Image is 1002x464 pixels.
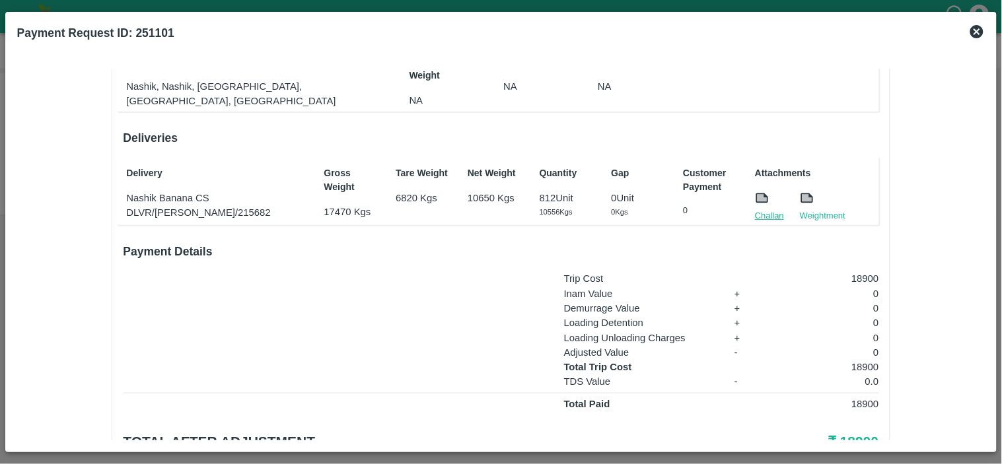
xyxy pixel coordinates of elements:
[774,360,879,374] p: 18900
[774,301,879,315] p: 0
[324,166,382,194] p: Gross Weight
[564,345,721,360] p: Adjusted Value
[123,129,878,147] h6: Deliveries
[774,271,879,286] p: 18900
[540,208,573,216] span: 10556 Kgs
[774,331,879,345] p: 0
[564,362,632,372] strong: Total Trip Cost
[800,209,845,222] a: Weightment
[564,331,721,345] p: Loading Unloading Charges
[540,166,597,180] p: Quantity
[774,286,879,301] p: 0
[612,166,669,180] p: Gap
[734,345,761,360] p: -
[17,26,174,40] b: Payment Request ID: 251101
[598,79,655,94] p: NA
[612,191,669,205] p: 0 Unit
[503,79,561,94] p: NA
[126,191,310,205] p: Nashik Banana CS
[683,205,740,217] p: 0
[564,286,721,301] p: Inam Value
[734,301,761,315] p: +
[774,374,879,389] p: 0.0
[683,166,740,194] p: Customer Payment
[755,209,784,222] a: Challan
[468,166,525,180] p: Net Weight
[774,345,879,360] p: 0
[126,79,373,109] p: Nashik, Nashik, [GEOGRAPHIC_DATA], [GEOGRAPHIC_DATA], [GEOGRAPHIC_DATA]
[774,397,879,411] p: 18900
[540,191,597,205] p: 812 Unit
[126,205,310,220] p: DLVR/[PERSON_NAME]/215682
[123,242,878,261] h6: Payment Details
[734,286,761,301] p: +
[468,191,525,205] p: 10650 Kgs
[612,208,628,216] span: 0 Kgs
[396,191,453,205] p: 6820 Kgs
[564,374,721,389] p: TDS Value
[564,315,721,330] p: Loading Detention
[774,315,879,330] p: 0
[734,374,761,389] p: -
[627,432,878,451] h5: ₹ 18900
[755,166,875,180] p: Attachments
[734,315,761,330] p: +
[324,205,382,219] p: 17470 Kgs
[126,166,310,180] p: Delivery
[564,301,721,315] p: Demurrage Value
[564,271,721,286] p: Trip Cost
[410,55,467,83] p: Gross Weight
[564,399,610,409] strong: Total Paid
[734,331,761,345] p: +
[123,432,627,451] h5: Total after adjustment
[396,166,453,180] p: Tare Weight
[410,93,467,108] p: NA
